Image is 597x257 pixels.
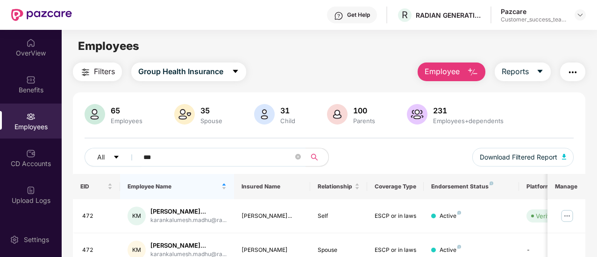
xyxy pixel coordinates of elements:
[278,117,297,125] div: Child
[431,106,505,115] div: 231
[109,117,144,125] div: Employees
[199,106,224,115] div: 35
[73,174,121,199] th: EID
[560,208,575,223] img: manageButton
[232,68,239,76] span: caret-down
[431,117,505,125] div: Employees+dependents
[242,212,303,221] div: [PERSON_NAME]...
[431,183,511,190] div: Endorsement Status
[418,63,485,81] button: Employee
[26,75,36,84] img: svg+xml;base64,PHN2ZyBpZD0iQmVuZWZpdHMiIHhtbG5zPSJodHRwOi8vd3d3LnczLm9yZy8yMDAwL3N2ZyIgd2lkdGg9Ij...
[576,11,584,19] img: svg+xml;base64,PHN2ZyBpZD0iRHJvcGRvd24tMzJ4MzIiIHhtbG5zPSJodHRwOi8vd3d3LnczLm9yZy8yMDAwL3N2ZyIgd2...
[73,63,122,81] button: Filters
[94,66,115,77] span: Filters
[11,9,72,21] img: New Pazcare Logo
[501,7,566,16] div: Pazcare
[536,68,544,76] span: caret-down
[347,11,370,19] div: Get Help
[375,212,417,221] div: ESCP or in laws
[128,207,146,225] div: KM
[457,245,461,249] img: svg+xml;base64,PHN2ZyB4bWxucz0iaHR0cDovL3d3dy53My5vcmcvMjAwMC9zdmciIHdpZHRoPSI4IiBoZWlnaHQ9IjgiIH...
[306,148,329,167] button: search
[351,106,377,115] div: 100
[407,104,427,125] img: svg+xml;base64,PHN2ZyB4bWxucz0iaHR0cDovL3d3dy53My5vcmcvMjAwMC9zdmciIHhtbG5zOnhsaW5rPSJodHRwOi8vd3...
[26,38,36,48] img: svg+xml;base64,PHN2ZyBpZD0iSG9tZSIgeG1sbnM9Imh0dHA6Ly93d3cudzMub3JnLzIwMDAvc3ZnIiB3aWR0aD0iMjAiIG...
[351,117,377,125] div: Parents
[327,104,348,125] img: svg+xml;base64,PHN2ZyB4bWxucz0iaHR0cDovL3d3dy53My5vcmcvMjAwMC9zdmciIHhtbG5zOnhsaW5rPSJodHRwOi8vd3...
[295,154,301,160] span: close-circle
[174,104,195,125] img: svg+xml;base64,PHN2ZyB4bWxucz0iaHR0cDovL3d3dy53My5vcmcvMjAwMC9zdmciIHhtbG5zOnhsaW5rPSJodHRwOi8vd3...
[21,235,52,244] div: Settings
[402,9,408,21] span: R
[82,246,113,255] div: 472
[138,66,223,77] span: Group Health Insurance
[526,183,578,190] div: Platform Status
[199,117,224,125] div: Spouse
[425,66,460,77] span: Employee
[416,11,481,20] div: RADIAN GENERATION INDIA PRIVATE LIMITED
[318,212,360,221] div: Self
[310,174,367,199] th: Relationship
[109,106,144,115] div: 65
[131,63,246,81] button: Group Health Insurancecaret-down
[10,235,19,244] img: svg+xml;base64,PHN2ZyBpZD0iU2V0dGluZy0yMHgyMCIgeG1sbnM9Imh0dHA6Ly93d3cudzMub3JnLzIwMDAvc3ZnIiB3aW...
[375,246,417,255] div: ESCP or in laws
[234,174,310,199] th: Insured Name
[318,183,353,190] span: Relationship
[80,67,91,78] img: svg+xml;base64,PHN2ZyB4bWxucz0iaHR0cDovL3d3dy53My5vcmcvMjAwMC9zdmciIHdpZHRoPSIyNCIgaGVpZ2h0PSIyNC...
[467,67,478,78] img: svg+xml;base64,PHN2ZyB4bWxucz0iaHR0cDovL3d3dy53My5vcmcvMjAwMC9zdmciIHhtbG5zOnhsaW5rPSJodHRwOi8vd3...
[501,16,566,23] div: Customer_success_team_lead
[26,149,36,158] img: svg+xml;base64,PHN2ZyBpZD0iQ0RfQWNjb3VudHMiIGRhdGEtbmFtZT0iQ0QgQWNjb3VudHMiIHhtbG5zPSJodHRwOi8vd3...
[318,246,360,255] div: Spouse
[242,246,303,255] div: [PERSON_NAME]
[547,174,585,199] th: Manage
[26,186,36,195] img: svg+xml;base64,PHN2ZyBpZD0iVXBsb2FkX0xvZ3MiIGRhdGEtbmFtZT0iVXBsb2FkIExvZ3MiIHhtbG5zPSJodHRwOi8vd3...
[254,104,275,125] img: svg+xml;base64,PHN2ZyB4bWxucz0iaHR0cDovL3d3dy53My5vcmcvMjAwMC9zdmciIHhtbG5zOnhsaW5rPSJodHRwOi8vd3...
[113,154,120,161] span: caret-down
[367,174,424,199] th: Coverage Type
[440,246,461,255] div: Active
[567,67,578,78] img: svg+xml;base64,PHN2ZyB4bWxucz0iaHR0cDovL3d3dy53My5vcmcvMjAwMC9zdmciIHdpZHRoPSIyNCIgaGVpZ2h0PSIyNC...
[128,183,220,190] span: Employee Name
[26,112,36,121] img: svg+xml;base64,PHN2ZyBpZD0iRW1wbG95ZWVzIiB4bWxucz0iaHR0cDovL3d3dy53My5vcmcvMjAwMC9zdmciIHdpZHRoPS...
[536,211,558,221] div: Verified
[306,153,324,161] span: search
[490,181,493,185] img: svg+xml;base64,PHN2ZyB4bWxucz0iaHR0cDovL3d3dy53My5vcmcvMjAwMC9zdmciIHdpZHRoPSI4IiBoZWlnaHQ9IjgiIH...
[150,241,227,250] div: [PERSON_NAME]...
[82,212,113,221] div: 472
[457,211,461,215] img: svg+xml;base64,PHN2ZyB4bWxucz0iaHR0cDovL3d3dy53My5vcmcvMjAwMC9zdmciIHdpZHRoPSI4IiBoZWlnaHQ9IjgiIH...
[440,212,461,221] div: Active
[480,152,557,162] span: Download Filtered Report
[295,153,301,162] span: close-circle
[278,106,297,115] div: 31
[150,216,227,225] div: karankalumesh.madhu@ra...
[472,148,574,167] button: Download Filtered Report
[150,207,227,216] div: [PERSON_NAME]...
[85,148,142,167] button: Allcaret-down
[78,39,139,53] span: Employees
[502,66,529,77] span: Reports
[562,154,567,160] img: svg+xml;base64,PHN2ZyB4bWxucz0iaHR0cDovL3d3dy53My5vcmcvMjAwMC9zdmciIHhtbG5zOnhsaW5rPSJodHRwOi8vd3...
[80,183,106,190] span: EID
[334,11,343,21] img: svg+xml;base64,PHN2ZyBpZD0iSGVscC0zMngzMiIgeG1sbnM9Imh0dHA6Ly93d3cudzMub3JnLzIwMDAvc3ZnIiB3aWR0aD...
[495,63,551,81] button: Reportscaret-down
[97,152,105,162] span: All
[85,104,105,125] img: svg+xml;base64,PHN2ZyB4bWxucz0iaHR0cDovL3d3dy53My5vcmcvMjAwMC9zdmciIHhtbG5zOnhsaW5rPSJodHRwOi8vd3...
